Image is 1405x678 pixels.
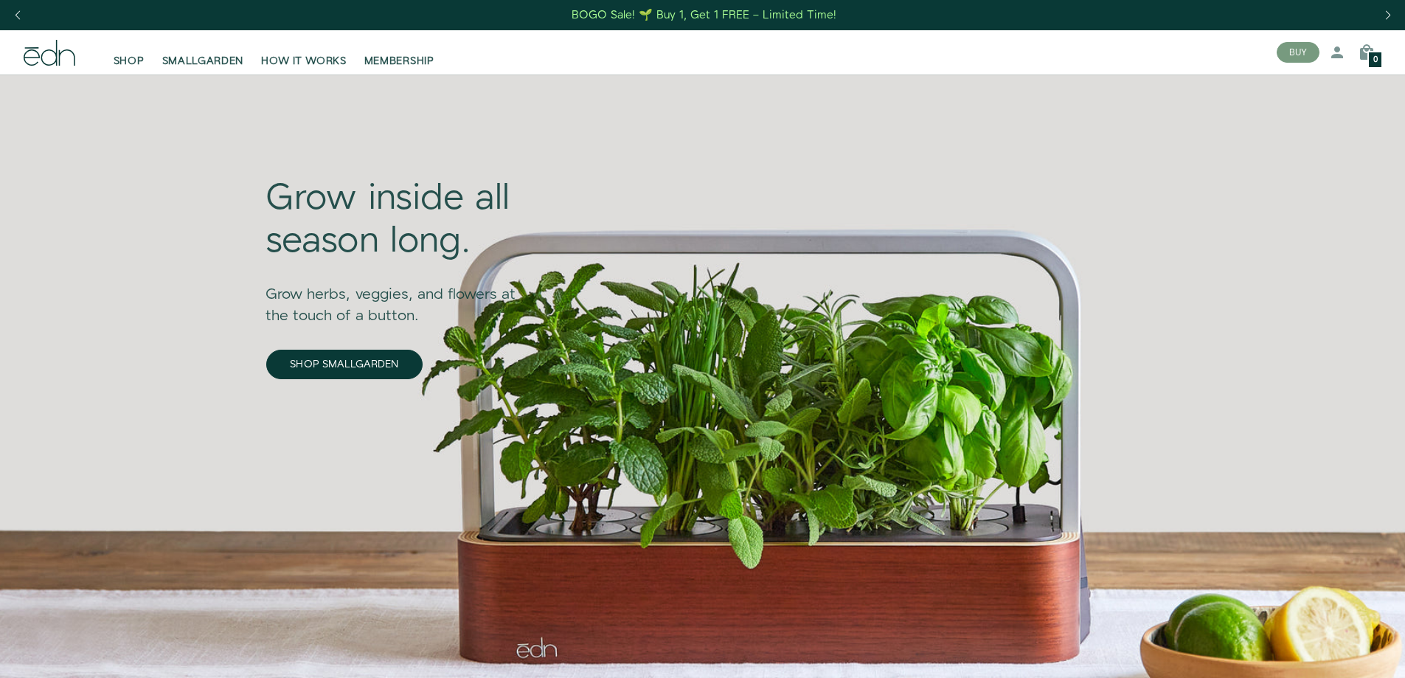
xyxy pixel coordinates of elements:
[266,350,423,379] a: SHOP SMALLGARDEN
[1277,42,1319,63] button: BUY
[252,36,355,69] a: HOW IT WORKS
[266,178,538,263] div: Grow inside all season long.
[114,54,145,69] span: SHOP
[266,263,538,327] div: Grow herbs, veggies, and flowers at the touch of a button.
[355,36,443,69] a: MEMBERSHIP
[153,36,253,69] a: SMALLGARDEN
[364,54,434,69] span: MEMBERSHIP
[162,54,244,69] span: SMALLGARDEN
[261,54,346,69] span: HOW IT WORKS
[572,7,836,23] div: BOGO Sale! 🌱 Buy 1, Get 1 FREE – Limited Time!
[570,4,838,27] a: BOGO Sale! 🌱 Buy 1, Get 1 FREE – Limited Time!
[105,36,153,69] a: SHOP
[1373,56,1378,64] span: 0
